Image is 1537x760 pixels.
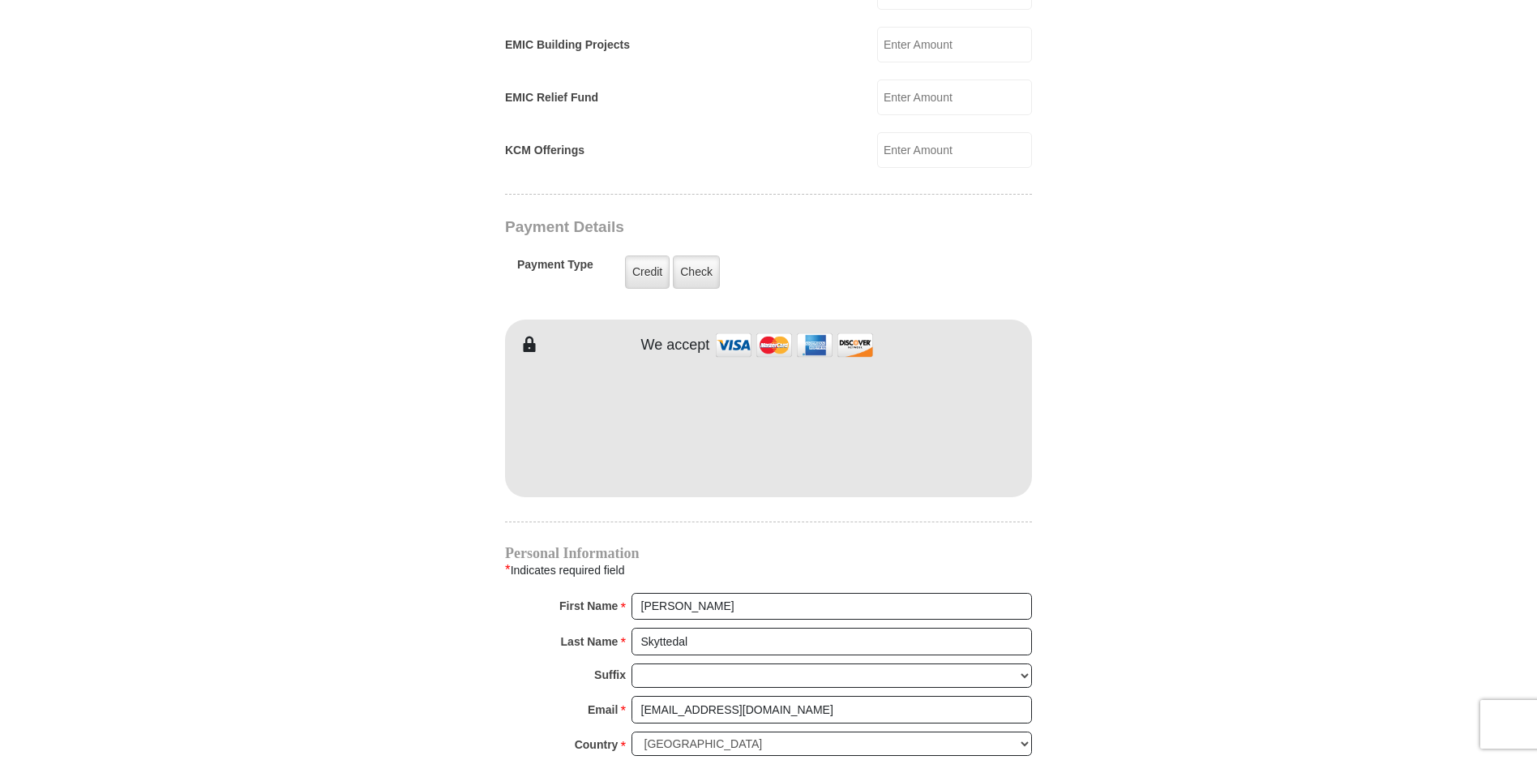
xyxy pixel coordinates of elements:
label: Check [673,255,720,289]
h5: Payment Type [517,258,593,280]
label: Credit [625,255,670,289]
strong: Country [575,733,619,756]
input: Enter Amount [877,27,1032,62]
h4: Personal Information [505,547,1032,560]
img: credit cards accepted [713,328,876,363]
strong: Last Name [561,630,619,653]
h3: Payment Details [505,218,918,237]
label: KCM Offerings [505,142,584,159]
label: EMIC Building Projects [505,36,630,54]
strong: Suffix [594,663,626,686]
div: Indicates required field [505,560,1032,581]
label: EMIC Relief Fund [505,89,598,106]
input: Enter Amount [877,79,1032,115]
input: Enter Amount [877,132,1032,168]
strong: First Name [559,595,618,617]
h4: We accept [641,337,710,354]
strong: Email [588,698,618,721]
